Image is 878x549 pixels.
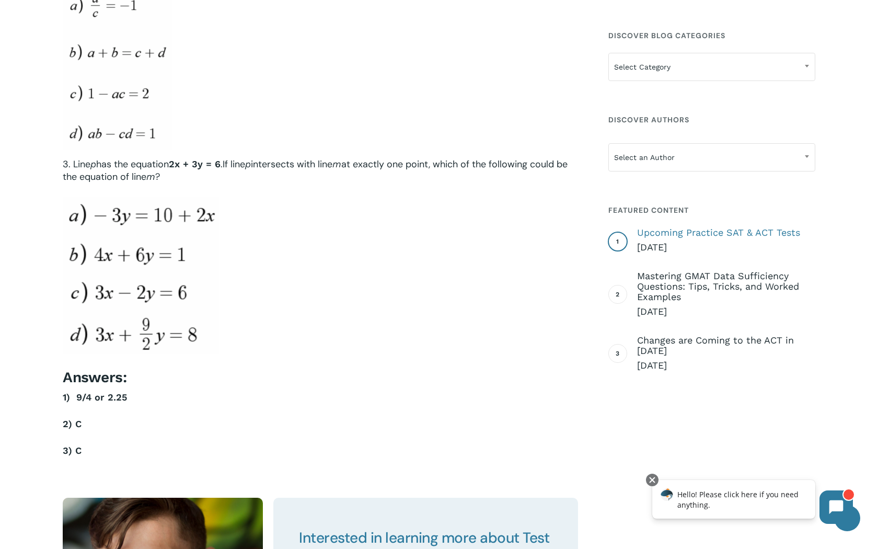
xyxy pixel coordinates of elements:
h4: Discover Authors [608,110,815,129]
span: Select Category [609,56,815,78]
span: has the equation . [96,158,223,170]
b: Answers: [63,369,126,386]
span: Select an Author [608,143,815,171]
span: p [245,158,251,169]
span: [DATE] [637,359,815,372]
a: Changes are Coming to the ACT in [DATE] [DATE] [637,335,815,372]
span: [DATE] [637,305,815,318]
strong: 2x + 3y = 6 [169,158,221,169]
span: Upcoming Practice SAT & ACT Tests [637,227,815,238]
span: Select Category [608,53,815,81]
span: 3. Line [63,158,90,170]
span: m [146,171,155,182]
a: Upcoming Practice SAT & ACT Tests [DATE] [637,227,815,254]
a: Mastering GMAT Data Sufficiency Questions: Tips, Tricks, and Worked Examples [DATE] [637,271,815,318]
span: m [332,158,341,169]
span: Select an Author [609,146,815,168]
span: [DATE] [637,241,815,254]
span: Mastering GMAT Data Sufficiency Questions: Tips, Tricks, and Worked Examples [637,271,815,302]
h4: Featured Content [608,201,815,220]
span: ? [155,170,160,183]
span: If line [223,158,245,170]
h4: Discover Blog Categories [608,26,815,45]
b: 1) 9/4 or 2.25 [63,392,127,403]
span: Changes are Coming to the ACT in [DATE] [637,335,815,356]
b: 3) C [63,445,82,456]
b: 2) C [63,418,82,429]
span: p [90,158,96,169]
span: intersects with line [251,158,332,170]
iframe: Chatbot [641,472,863,534]
span: at exactly one point, which of the following could be the equation of line [63,158,568,183]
